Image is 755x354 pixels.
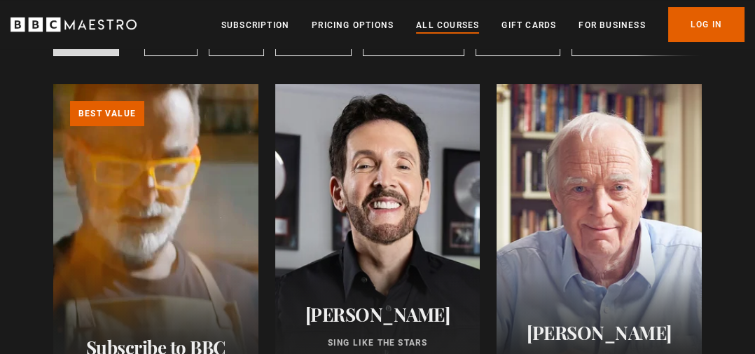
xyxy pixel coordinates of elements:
[221,7,744,42] nav: Primary
[221,18,289,32] a: Subscription
[416,18,479,32] a: All Courses
[312,18,394,32] a: Pricing Options
[70,101,144,126] p: Best value
[668,7,744,42] a: Log In
[292,304,464,325] h2: [PERSON_NAME]
[501,18,556,32] a: Gift Cards
[579,18,645,32] a: For business
[11,14,137,35] svg: BBC Maestro
[292,336,464,349] p: Sing Like the Stars
[513,322,685,343] h2: [PERSON_NAME]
